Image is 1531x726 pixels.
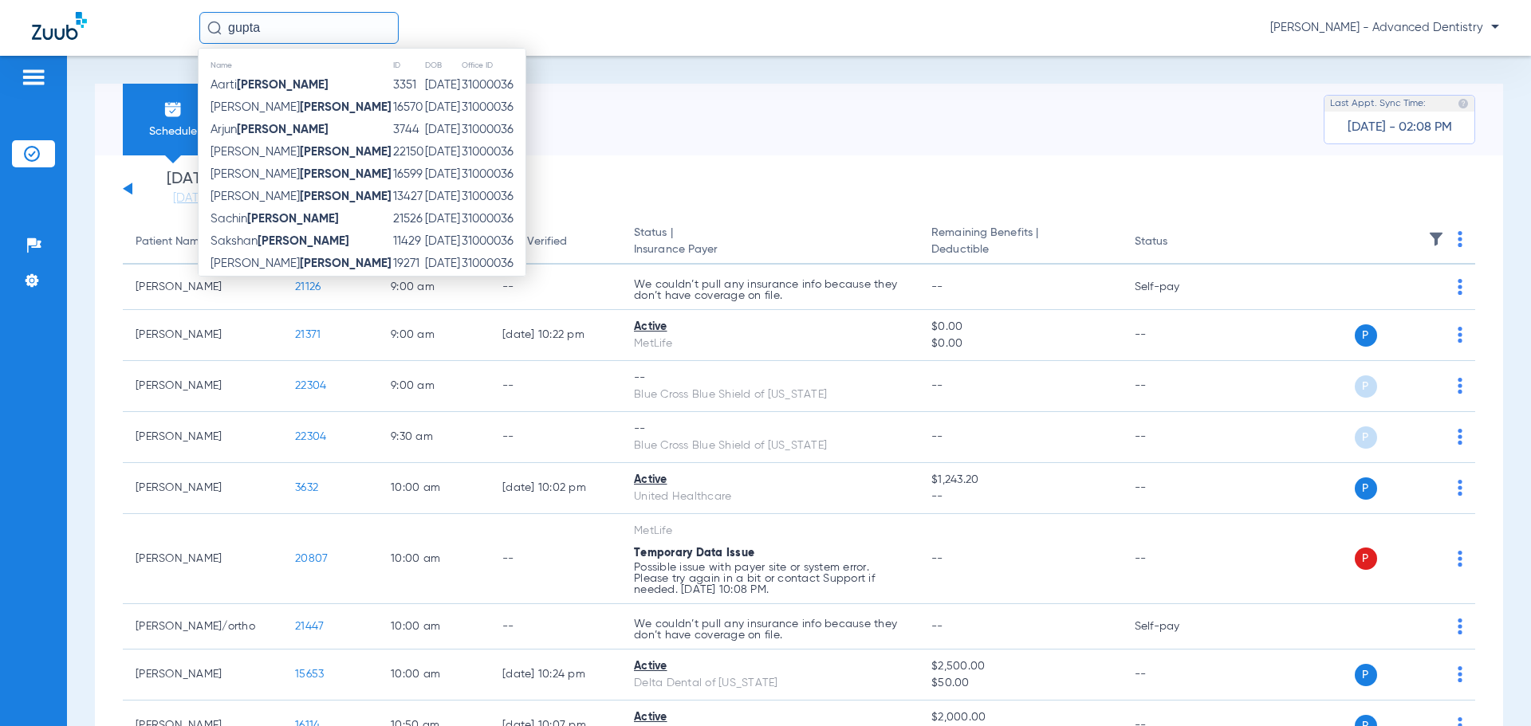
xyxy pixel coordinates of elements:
span: P [1355,477,1377,500]
strong: [PERSON_NAME] [237,79,329,91]
img: group-dot-blue.svg [1458,231,1462,247]
span: -- [931,621,943,632]
span: Temporary Data Issue [634,547,754,559]
div: -- [634,370,906,387]
div: Active [634,319,906,336]
span: [PERSON_NAME] [211,168,392,180]
span: Deductible [931,241,1108,258]
th: DOB [424,57,461,74]
td: 10:00 AM [378,649,490,700]
span: [PERSON_NAME] [211,190,392,202]
span: 21447 [295,621,324,632]
div: Blue Cross Blue Shield of [US_STATE] [634,438,906,454]
span: Sakshan [211,235,349,247]
th: Remaining Benefits | [919,220,1121,265]
strong: [PERSON_NAME] [300,101,392,113]
td: -- [490,361,621,412]
img: group-dot-blue.svg [1458,618,1462,634]
div: Active [634,658,906,675]
td: 5265 [392,275,424,297]
img: group-dot-blue.svg [1458,551,1462,567]
img: group-dot-blue.svg [1458,378,1462,394]
td: 10:00 AM [378,514,490,604]
td: 13427 [392,186,424,208]
div: United Healthcare [634,489,906,505]
td: Self-pay [1122,265,1230,310]
strong: [PERSON_NAME] [300,257,392,269]
td: [DATE] [424,208,461,230]
td: [DATE] [424,275,461,297]
span: $0.00 [931,319,1108,336]
td: 21526 [392,208,424,230]
td: 31000036 [461,230,525,253]
td: 31000036 [461,163,525,186]
td: [DATE] 10:22 PM [490,310,621,361]
td: [DATE] 10:24 PM [490,649,621,700]
span: Aarti [211,79,329,91]
span: 20807 [295,553,328,564]
td: -- [490,604,621,649]
div: Blue Cross Blue Shield of [US_STATE] [634,387,906,403]
td: [DATE] [424,119,461,141]
td: [PERSON_NAME] [123,361,282,412]
td: 16570 [392,96,424,119]
span: -- [931,281,943,292]
img: group-dot-blue.svg [1458,279,1462,295]
strong: [PERSON_NAME] [300,146,392,158]
td: 31000036 [461,96,525,119]
div: MetLife [634,523,906,540]
span: [PERSON_NAME] [211,101,392,113]
td: [PERSON_NAME] [123,265,282,310]
img: group-dot-blue.svg [1458,480,1462,496]
img: group-dot-blue.svg [1458,429,1462,445]
td: 31000036 [461,74,525,96]
td: 31000036 [461,119,525,141]
span: $50.00 [931,675,1108,692]
td: 3744 [392,119,424,141]
td: [PERSON_NAME] [123,412,282,463]
td: [DATE] [424,141,461,163]
p: We couldn’t pull any insurance info because they don’t have coverage on file. [634,618,906,641]
span: 21126 [295,281,321,292]
span: P [1355,426,1377,449]
img: Zuub Logo [32,12,87,40]
span: 21371 [295,329,321,340]
li: [DATE] [143,171,238,206]
th: Name [199,57,392,74]
span: P [1355,375,1377,398]
span: [PERSON_NAME] [211,146,392,158]
img: last sync help info [1458,98,1469,109]
td: -- [1122,310,1230,361]
td: [PERSON_NAME] [123,463,282,514]
span: P [1355,547,1377,570]
span: [DATE] - 02:08 PM [1348,120,1452,135]
span: Insurance Payer [634,241,906,258]
td: -- [490,412,621,463]
td: [PERSON_NAME] [123,514,282,604]
p: Possible issue with payer site or system error. Please try again in a bit or contact Support if n... [634,562,906,595]
td: 22150 [392,141,424,163]
span: Schedule [135,124,211,139]
th: Office ID [461,57,525,74]
strong: [PERSON_NAME] [247,213,339,225]
span: $2,500.00 [931,658,1108,675]
span: 3632 [295,482,318,493]
td: 31000036 [461,141,525,163]
img: group-dot-blue.svg [1458,327,1462,343]
strong: [PERSON_NAME] [300,190,392,202]
strong: [PERSON_NAME] [258,235,349,247]
span: Arjun [211,124,329,135]
input: Search for patients [199,12,399,44]
td: [DATE] [424,163,461,186]
th: Status | [621,220,919,265]
span: 15653 [295,669,324,680]
td: 31000036 [461,208,525,230]
td: [DATE] [424,74,461,96]
span: $0.00 [931,336,1108,352]
span: -- [931,431,943,442]
span: -- [931,553,943,564]
th: Status [1122,220,1230,265]
strong: [PERSON_NAME] [300,168,392,180]
td: [DATE] [424,253,461,275]
td: -- [1122,412,1230,463]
